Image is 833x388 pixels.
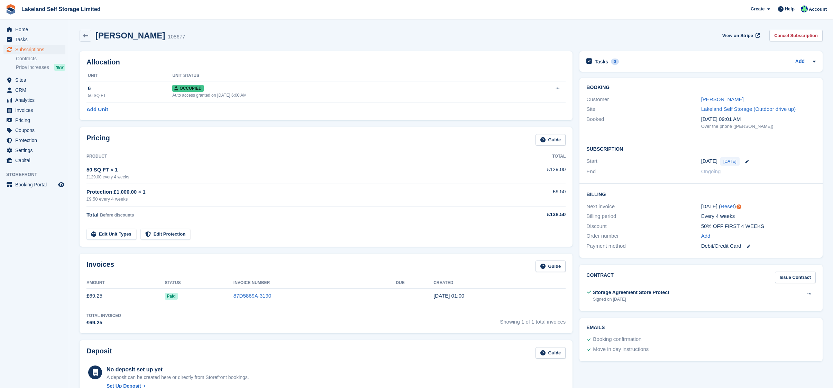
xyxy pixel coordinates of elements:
div: Payment method [586,242,701,250]
a: [PERSON_NAME] [701,96,744,102]
h2: Tasks [595,59,608,65]
div: 50 SQ FT × 1 [86,166,492,174]
span: Booking Portal [15,180,57,189]
span: Total [86,212,99,218]
a: Contracts [16,55,65,62]
div: £129.00 every 4 weeks [86,174,492,180]
span: Analytics [15,95,57,105]
a: menu [3,145,65,155]
div: NEW [54,64,65,71]
a: menu [3,156,65,165]
th: Amount [86,277,165,289]
th: Total [492,151,566,162]
a: menu [3,180,65,189]
a: menu [3,45,65,54]
p: A deposit can be created here or directly from Storefront bookings. [107,374,249,381]
a: menu [3,75,65,85]
div: £69.25 [86,319,121,327]
div: Billing period [586,212,701,220]
span: Invoices [15,105,57,115]
a: Issue Contract [775,272,816,283]
span: Tasks [15,35,57,44]
a: Guide [535,347,566,359]
div: 0 [611,59,619,65]
td: £129.00 [492,162,566,184]
th: Unit [86,70,172,81]
span: Coupons [15,125,57,135]
div: Order number [586,232,701,240]
div: Debit/Credit Card [701,242,816,250]
div: Auto access granted on [DATE] 6:00 AM [172,92,501,98]
h2: Pricing [86,134,110,145]
h2: Emails [586,325,816,330]
img: Steve Aynsley [801,6,808,12]
a: Add [795,58,805,66]
td: £9.50 [492,184,566,206]
div: 50% OFF FIRST 4 WEEKS [701,222,816,230]
div: Discount [586,222,701,230]
time: 2025-09-19 00:00:28 UTC [433,293,464,299]
div: Next invoice [586,203,701,211]
a: Reset [721,203,734,209]
th: Due [396,277,433,289]
h2: Booking [586,85,816,90]
div: £138.50 [492,211,566,219]
div: 108677 [168,33,185,41]
div: Move in day instructions [593,345,649,354]
div: Booked [586,115,701,130]
div: 6 [88,85,172,92]
a: Preview store [57,180,65,189]
div: Over the phone ([PERSON_NAME]) [701,123,816,130]
a: Lakeland Self Storage Limited [19,3,103,15]
h2: Contract [586,272,614,283]
a: menu [3,115,65,125]
a: View on Stripe [720,30,761,41]
div: Customer [586,96,701,104]
div: £9.50 every 4 weeks [86,196,492,203]
a: 87D5869A-3190 [234,293,271,299]
th: Product [86,151,492,162]
a: Add [701,232,711,240]
th: Status [165,277,234,289]
h2: Billing [586,191,816,197]
div: Start [586,157,701,166]
div: Site [586,105,701,113]
span: Sites [15,75,57,85]
th: Unit Status [172,70,501,81]
span: Occupied [172,85,203,92]
div: No deposit set up yet [107,365,249,374]
div: [DATE] 09:01 AM [701,115,816,123]
a: menu [3,135,65,145]
div: Total Invoiced [86,312,121,319]
span: Pricing [15,115,57,125]
a: menu [3,25,65,34]
a: menu [3,85,65,95]
div: Protection £1,000.00 × 1 [86,188,492,196]
div: End [586,168,701,176]
div: Every 4 weeks [701,212,816,220]
div: Booking confirmation [593,335,641,344]
span: View on Stripe [722,32,753,39]
span: Capital [15,156,57,165]
span: [DATE] [720,157,740,166]
time: 2025-09-19 00:00:00 UTC [701,157,717,165]
div: [DATE] ( ) [701,203,816,211]
a: Guide [535,134,566,145]
a: Add Unit [86,106,108,114]
span: Settings [15,145,57,155]
span: Price increases [16,64,49,71]
img: stora-icon-8386f47178a22dfd0bd8f6a31ec36ba5ce8667c1dd55bd0f319d3a0aa187defe.svg [6,4,16,15]
span: Account [809,6,827,13]
h2: Allocation [86,58,566,66]
span: Subscriptions [15,45,57,54]
h2: [PERSON_NAME] [95,31,165,40]
div: Signed on [DATE] [593,296,669,302]
div: 50 SQ FT [88,92,172,99]
h2: Invoices [86,261,114,272]
div: Tooltip anchor [736,204,742,210]
a: Price increases NEW [16,63,65,71]
span: Showing 1 of 1 total invoices [500,312,566,327]
a: Edit Protection [140,229,190,240]
div: Storage Agreement Store Protect [593,289,669,296]
a: menu [3,125,65,135]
